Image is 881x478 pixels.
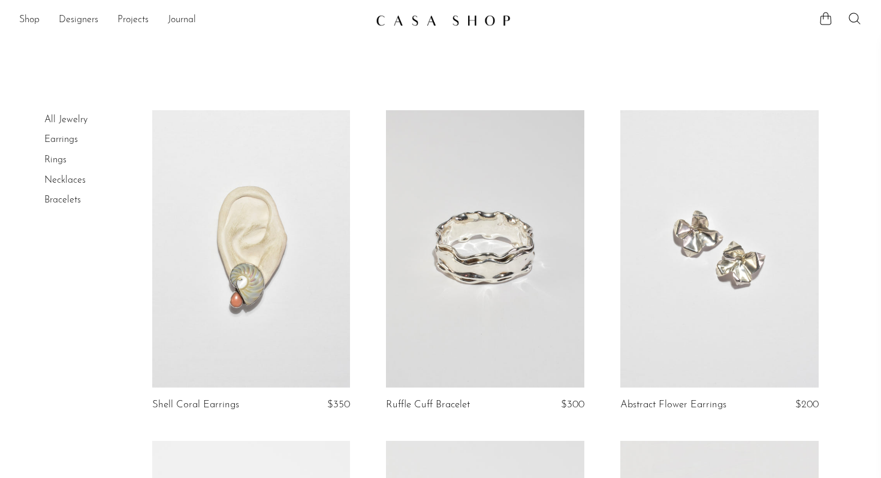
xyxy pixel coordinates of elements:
nav: Desktop navigation [19,10,366,31]
a: Designers [59,13,98,28]
a: All Jewelry [44,115,88,125]
a: Earrings [44,135,78,144]
a: Journal [168,13,196,28]
span: $300 [561,400,584,410]
a: Necklaces [44,176,86,185]
span: $350 [327,400,350,410]
a: Rings [44,155,67,165]
span: $200 [795,400,819,410]
a: Bracelets [44,195,81,205]
ul: NEW HEADER MENU [19,10,366,31]
a: Shop [19,13,40,28]
a: Abstract Flower Earrings [620,400,726,410]
a: Ruffle Cuff Bracelet [386,400,470,410]
a: Shell Coral Earrings [152,400,239,410]
a: Projects [117,13,149,28]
